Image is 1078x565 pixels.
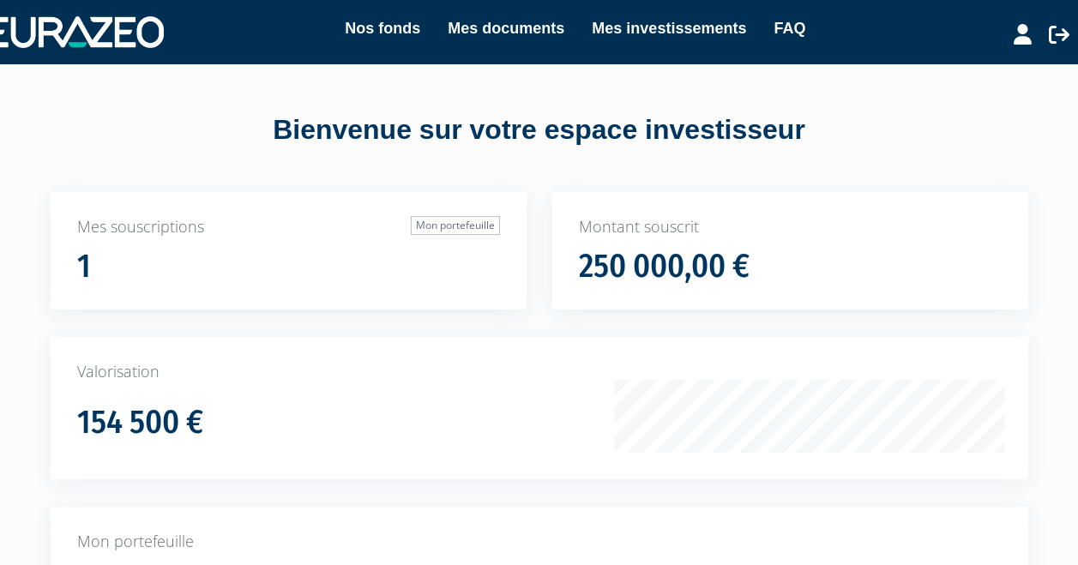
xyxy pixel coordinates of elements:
div: Bienvenue sur votre espace investisseur [13,111,1065,150]
a: Mes documents [448,16,564,40]
p: Valorisation [77,361,1002,383]
a: FAQ [774,16,805,40]
p: Mon portefeuille [77,531,1002,553]
p: Montant souscrit [579,216,1002,238]
h1: 1 [77,249,91,285]
h1: 250 000,00 € [579,249,750,285]
h1: 154 500 € [77,405,203,441]
a: Mon portefeuille [411,216,500,235]
a: Nos fonds [345,16,420,40]
a: Mes investissements [592,16,746,40]
p: Mes souscriptions [77,216,500,238]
